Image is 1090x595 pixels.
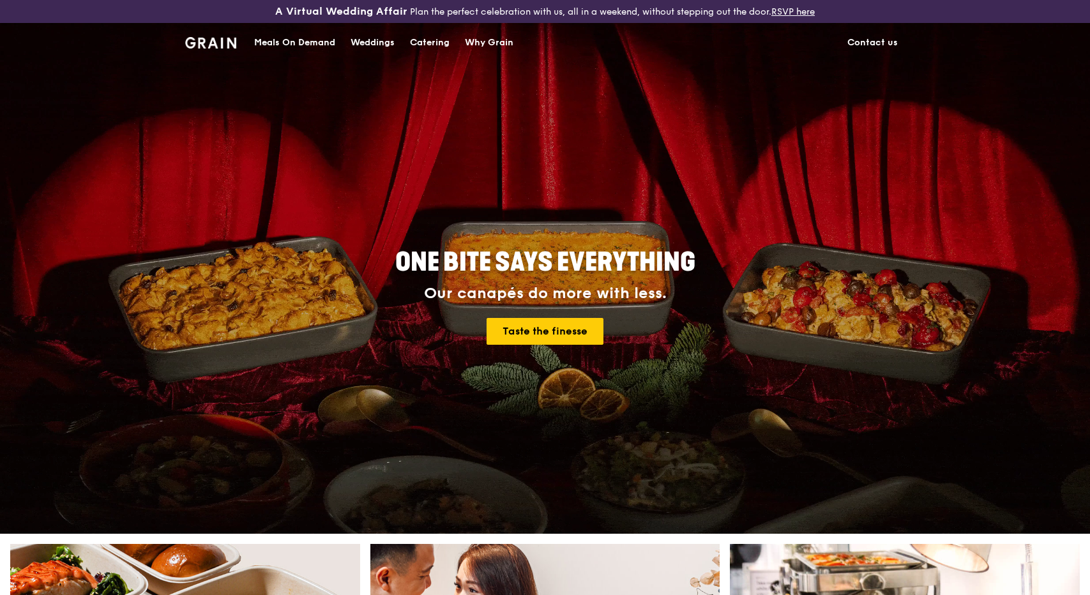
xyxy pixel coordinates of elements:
[771,6,815,17] a: RSVP here
[351,24,395,62] div: Weddings
[840,24,905,62] a: Contact us
[182,5,909,18] div: Plan the perfect celebration with us, all in a weekend, without stepping out the door.
[254,24,335,62] div: Meals On Demand
[487,318,603,345] a: Taste the finesse
[457,24,521,62] a: Why Grain
[465,24,513,62] div: Why Grain
[410,24,450,62] div: Catering
[315,285,775,303] div: Our canapés do more with less.
[395,247,695,278] span: ONE BITE SAYS EVERYTHING
[185,37,237,49] img: Grain
[185,22,237,61] a: GrainGrain
[402,24,457,62] a: Catering
[343,24,402,62] a: Weddings
[275,5,407,18] h3: A Virtual Wedding Affair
